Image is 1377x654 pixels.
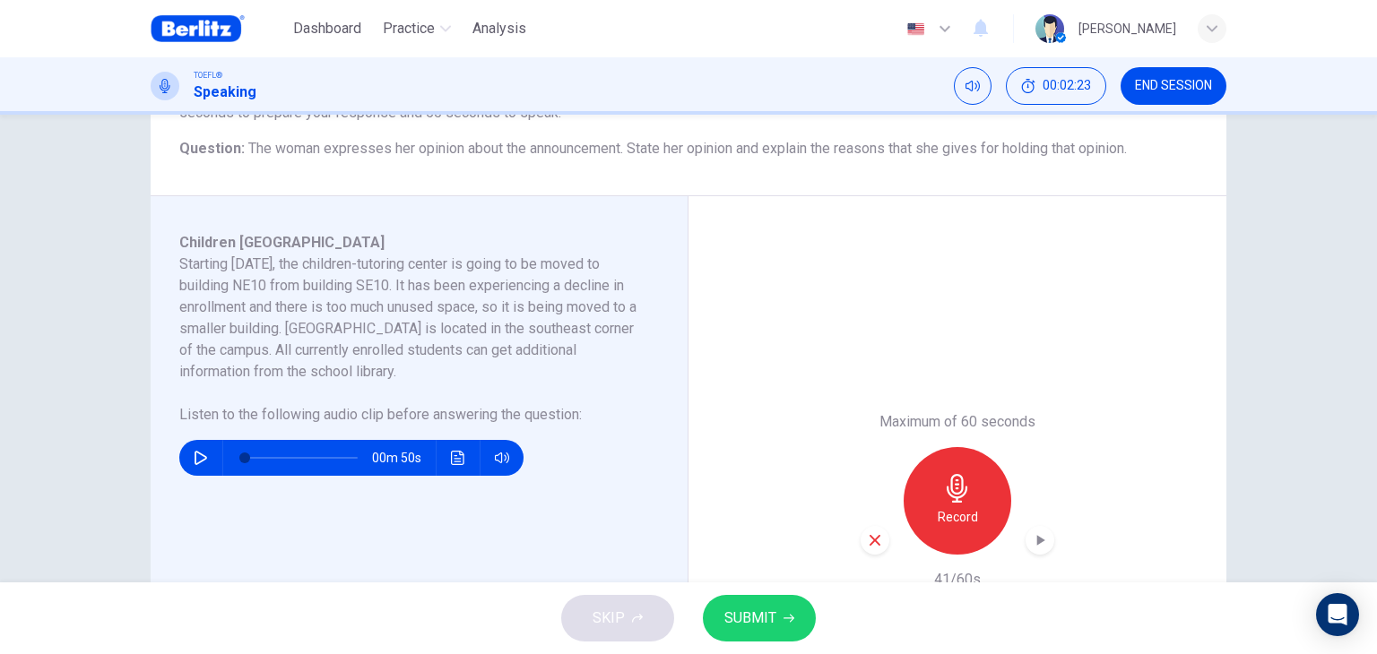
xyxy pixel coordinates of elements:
[938,506,978,528] h6: Record
[444,440,472,476] button: Click to see the audio transcription
[465,13,533,45] button: Analysis
[376,13,458,45] button: Practice
[703,595,816,641] button: SUBMIT
[248,140,1127,157] span: The woman expresses her opinion about the announcement. State her opinion and explain the reasons...
[1043,79,1091,93] span: 00:02:23
[905,22,927,36] img: en
[1006,67,1106,105] button: 00:02:23
[194,82,256,103] h1: Speaking
[879,411,1035,433] h6: Maximum of 60 seconds
[1035,14,1064,43] img: Profile picture
[151,11,286,47] a: Berlitz Brasil logo
[286,13,368,45] button: Dashboard
[383,18,435,39] span: Practice
[179,234,385,251] span: Children [GEOGRAPHIC_DATA]
[179,254,637,383] h6: Starting [DATE], the children-tutoring center is going to be moved to building NE10 from building...
[372,440,436,476] span: 00m 50s
[954,67,992,105] div: Mute
[1078,18,1176,39] div: [PERSON_NAME]
[1006,67,1106,105] div: Hide
[179,138,1198,159] h6: Question :
[1121,67,1226,105] button: END SESSION
[904,447,1011,555] button: Record
[724,606,776,631] span: SUBMIT
[472,18,526,39] span: Analysis
[1135,79,1212,93] span: END SESSION
[1316,593,1359,636] div: Open Intercom Messenger
[179,404,637,426] h6: Listen to the following audio clip before answering the question :
[934,569,981,590] h6: 41/60s
[151,11,245,47] img: Berlitz Brasil logo
[293,18,361,39] span: Dashboard
[194,69,222,82] span: TOEFL®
